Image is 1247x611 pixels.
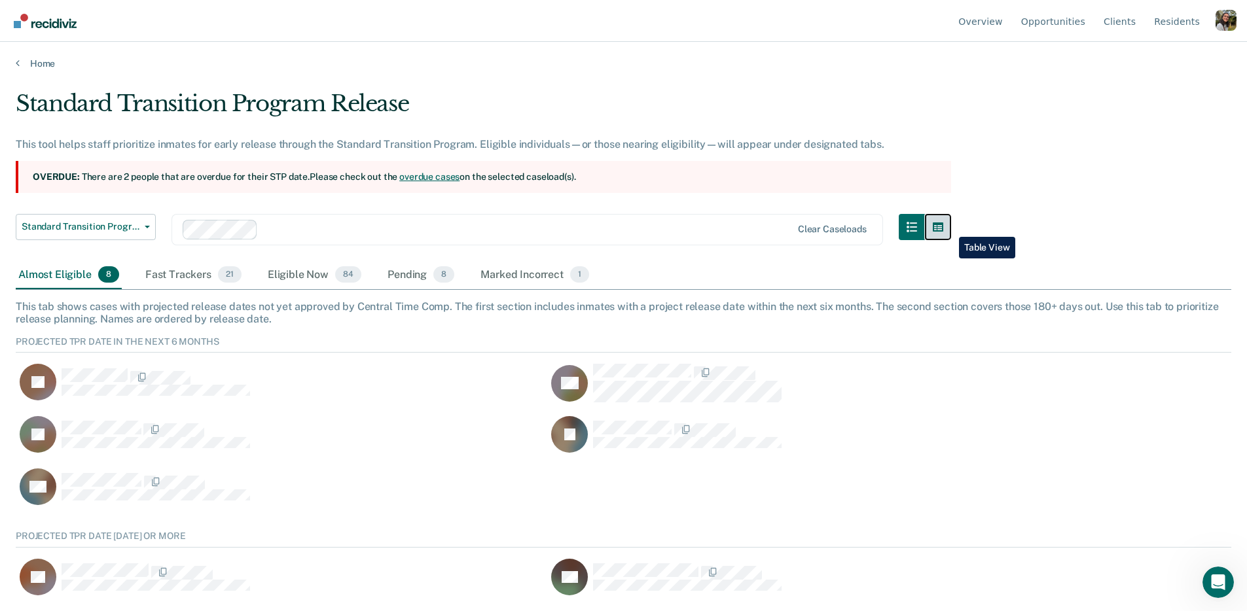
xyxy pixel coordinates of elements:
div: CaseloadOpportunityCell-2156638 [547,363,1079,415]
div: Standard Transition Program Release [16,90,951,128]
span: 21 [218,266,242,283]
div: CaseloadOpportunityCell-346725 [16,363,547,415]
img: Recidiviz [14,14,77,28]
div: This tool helps staff prioritize inmates for early release through the Standard Transition Progra... [16,138,951,150]
div: Clear caseloads [798,224,867,235]
a: Home [16,58,1231,69]
span: Standard Transition Program Release [22,221,139,232]
iframe: Intercom live chat [1202,567,1234,598]
div: Eligible Now84 [265,261,364,290]
div: CaseloadOpportunityCell-257049 [16,468,547,520]
div: Almost Eligible8 [16,261,122,290]
div: Marked Incorrect1 [478,261,592,290]
section: There are 2 people that are overdue for their STP date. Please check out the on the selected case... [16,161,951,193]
button: Profile dropdown button [1216,10,1237,31]
div: CaseloadOpportunityCell-2287204 [16,558,547,610]
div: CaseloadOpportunityCell-2259747 [547,558,1079,610]
div: Projected TPR date [DATE] or more [16,531,1231,548]
a: overdue cases [399,171,460,182]
button: Standard Transition Program Release [16,214,156,240]
div: This tab shows cases with projected release dates not yet approved by Central Time Comp. The firs... [16,300,1231,325]
span: 8 [433,266,454,283]
strong: Overdue: [33,171,80,182]
div: CaseloadOpportunityCell-2303048 [16,415,547,468]
div: Projected TPR date in the next 6 months [16,336,1231,353]
span: 1 [570,266,589,283]
div: Fast Trackers21 [143,261,244,290]
span: 84 [335,266,361,283]
div: CaseloadOpportunityCell-2184545 [547,415,1079,468]
span: 8 [98,266,119,283]
div: Pending8 [385,261,457,290]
